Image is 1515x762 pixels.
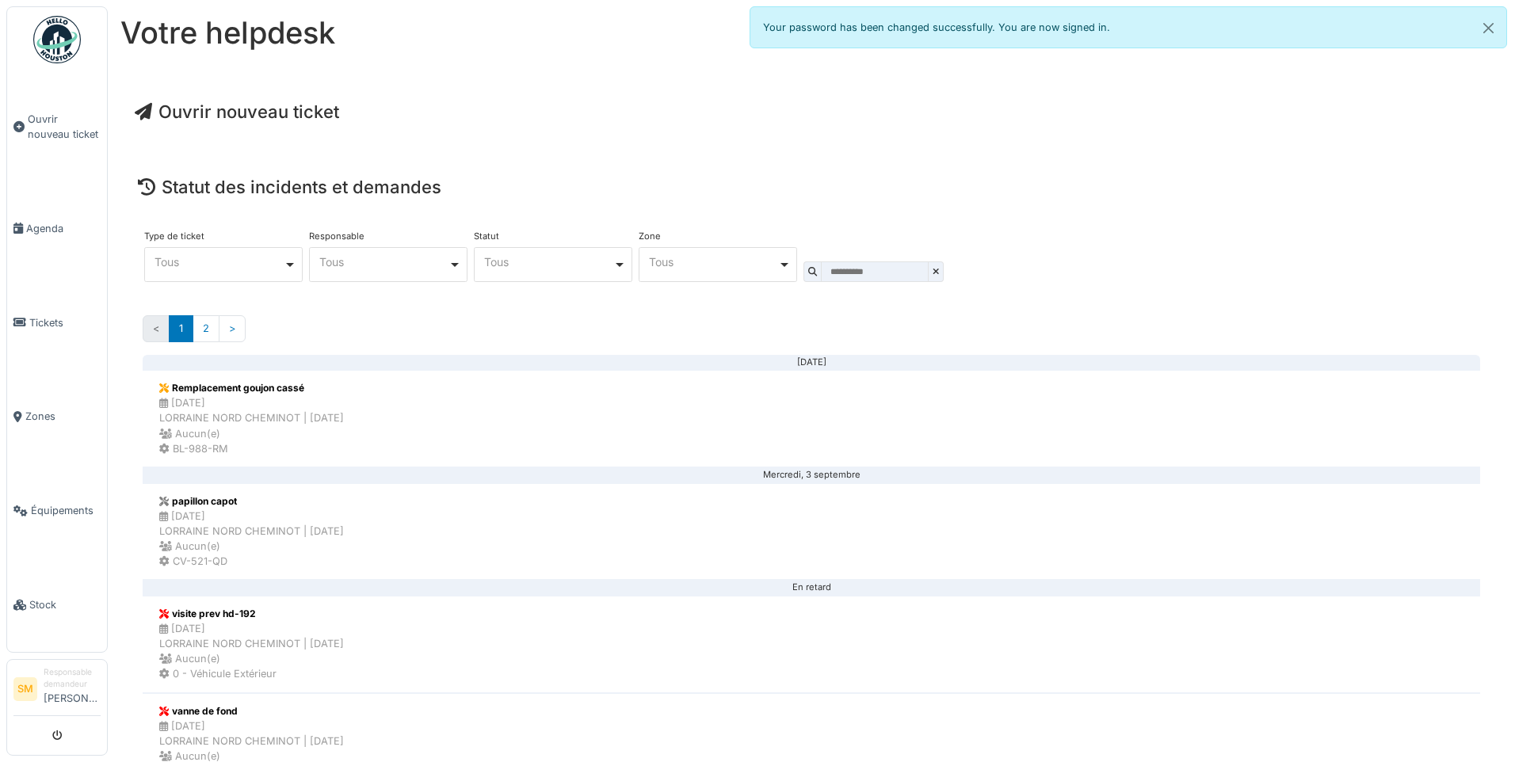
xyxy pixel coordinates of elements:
[159,509,344,554] div: [DATE] LORRAINE NORD CHEMINOT | [DATE] Aucun(e)
[169,315,193,341] a: 1
[159,381,344,395] div: Remplacement goujon cassé
[13,666,101,716] a: SM Responsable demandeur[PERSON_NAME]
[155,474,1467,476] div: Mercredi, 3 septembre
[7,558,107,652] a: Stock
[309,232,364,241] label: Responsable
[31,503,101,518] span: Équipements
[7,276,107,370] a: Tickets
[29,597,101,612] span: Stock
[143,370,1480,467] a: Remplacement goujon cassé [DATE]LORRAINE NORD CHEMINOT | [DATE] Aucun(e) BL-988-RM
[26,221,101,236] span: Agenda
[474,232,499,241] label: Statut
[159,607,344,621] div: visite prev hd-192
[1471,7,1506,49] button: Close
[219,315,246,341] a: Suivant
[144,232,204,241] label: Type de ticket
[639,232,661,241] label: Zone
[143,596,1480,693] a: visite prev hd-192 [DATE]LORRAINE NORD CHEMINOT | [DATE] Aucun(e) 0 - Véhicule Extérieur
[44,666,101,691] div: Responsable demandeur
[29,315,101,330] span: Tickets
[750,6,1507,48] div: Your password has been changed successfully. You are now signed in.
[28,112,101,142] span: Ouvrir nouveau ticket
[155,362,1467,364] div: [DATE]
[155,587,1467,589] div: En retard
[7,181,107,276] a: Agenda
[143,483,1480,581] a: papillon capot [DATE]LORRAINE NORD CHEMINOT | [DATE] Aucun(e) CV-521-QD
[649,257,778,266] div: Tous
[159,395,344,441] div: [DATE] LORRAINE NORD CHEMINOT | [DATE] Aucun(e)
[159,666,344,681] div: 0 - Véhicule Extérieur
[159,441,344,456] div: BL-988-RM
[159,621,344,667] div: [DATE] LORRAINE NORD CHEMINOT | [DATE] Aucun(e)
[138,177,1485,197] h4: Statut des incidents et demandes
[44,666,101,712] li: [PERSON_NAME]
[155,257,284,266] div: Tous
[484,257,613,266] div: Tous
[159,494,344,509] div: papillon capot
[143,315,1480,354] nav: Pages
[319,257,448,266] div: Tous
[7,72,107,181] a: Ouvrir nouveau ticket
[7,463,107,558] a: Équipements
[7,370,107,464] a: Zones
[159,554,344,569] div: CV-521-QD
[33,16,81,63] img: Badge_color-CXgf-gQk.svg
[25,409,101,424] span: Zones
[159,704,344,718] div: vanne de fond
[193,315,219,341] a: 2
[135,101,339,122] a: Ouvrir nouveau ticket
[13,677,37,701] li: SM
